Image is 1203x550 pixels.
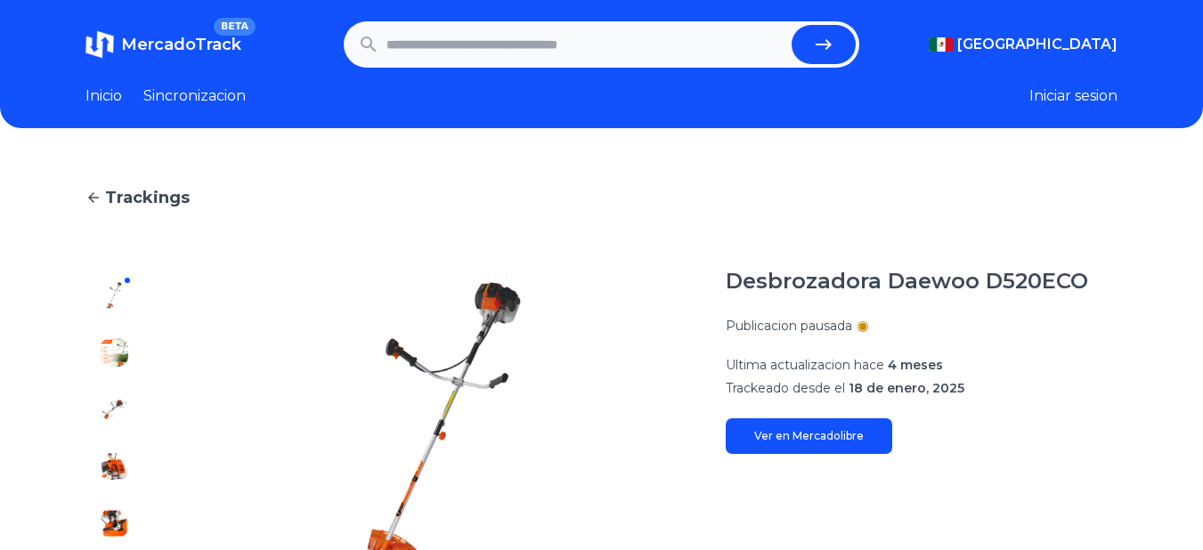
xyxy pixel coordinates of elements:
[85,30,114,59] img: MercadoTrack
[85,30,241,59] a: MercadoTrackBETA
[1029,85,1118,107] button: Iniciar sesion
[121,35,241,54] span: MercadoTrack
[100,509,128,538] img: Desbrozadora Daewoo D520ECO
[85,85,122,107] a: Inicio
[726,267,1088,295] h1: Desbrozadora Daewoo D520ECO
[726,380,845,396] span: Trackeado desde el
[957,34,1118,55] span: [GEOGRAPHIC_DATA]
[100,395,128,424] img: Desbrozadora Daewoo D520ECO
[85,185,1118,210] a: Trackings
[105,185,190,210] span: Trackings
[143,85,246,107] a: Sincronizacion
[100,338,128,367] img: Desbrozadora Daewoo D520ECO
[929,37,954,52] img: Mexico
[100,452,128,481] img: Desbrozadora Daewoo D520ECO
[726,357,884,373] span: Ultima actualizacion hace
[929,34,1118,55] button: [GEOGRAPHIC_DATA]
[726,418,892,454] a: Ver en Mercadolibre
[888,357,943,373] span: 4 meses
[100,281,128,310] img: Desbrozadora Daewoo D520ECO
[214,18,256,36] span: BETA
[726,317,852,335] p: Publicacion pausada
[849,380,964,396] span: 18 de enero, 2025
